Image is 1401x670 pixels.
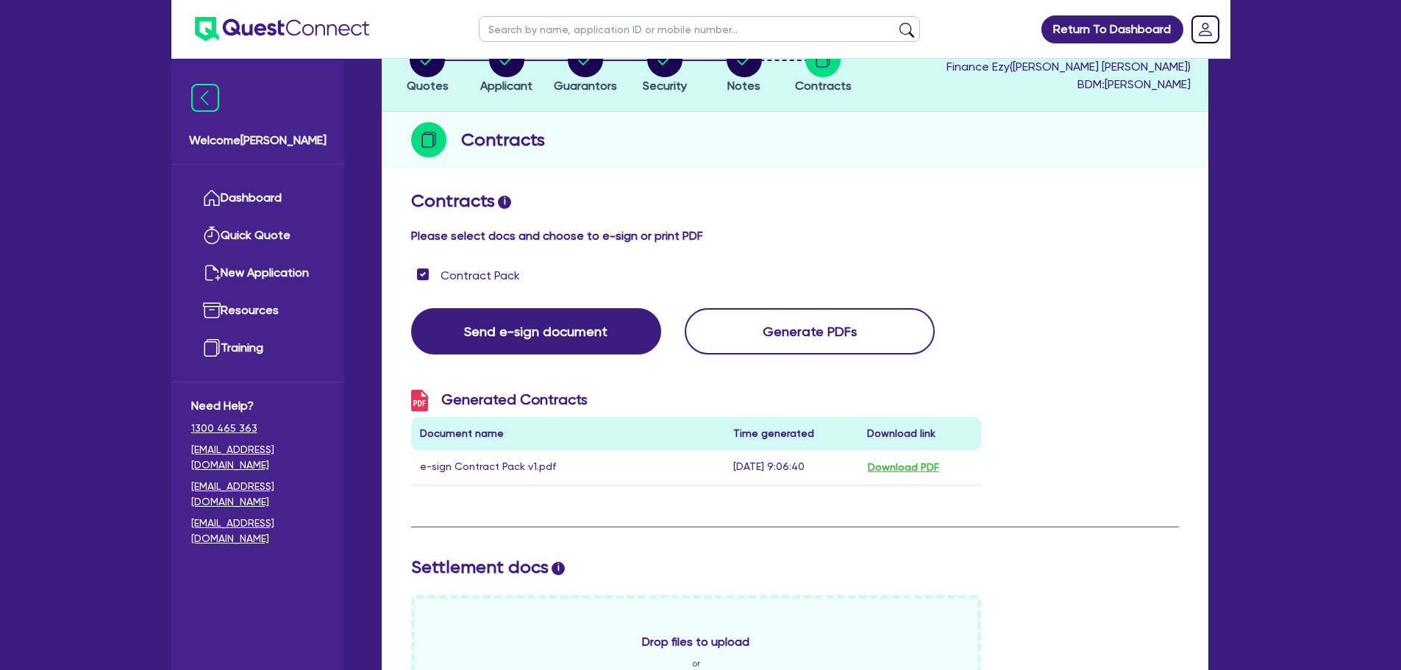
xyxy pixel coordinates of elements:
[191,292,324,329] a: Resources
[1186,10,1224,49] a: Dropdown toggle
[553,41,618,96] button: Guarantors
[554,79,617,93] span: Guarantors
[480,79,532,93] span: Applicant
[411,308,661,354] button: Send e-sign document
[1041,15,1183,43] a: Return To Dashboard
[858,417,981,450] th: Download link
[411,229,1179,243] h4: Please select docs and choose to e-sign or print PDF
[642,633,749,651] span: Drop files to upload
[947,76,1191,93] span: BDM: [PERSON_NAME]
[203,227,221,244] img: quick-quote
[203,339,221,357] img: training
[685,308,935,354] button: Generate PDFs
[479,16,920,42] input: Search by name, application ID or mobile number...
[191,84,219,112] img: icon-menu-close
[867,459,940,476] button: Download PDF
[411,390,428,411] img: icon-pdf
[411,417,725,450] th: Document name
[191,422,257,434] tcxspan: Call 1300 465 363 via 3CX
[203,264,221,282] img: new-application
[441,267,520,285] label: Contract Pack
[195,17,369,41] img: quest-connect-logo-blue
[191,179,324,217] a: Dashboard
[724,450,858,485] td: [DATE] 9:06:40
[191,329,324,367] a: Training
[795,79,852,93] span: Contracts
[692,657,700,670] span: or
[480,41,533,96] button: Applicant
[552,562,565,575] span: i
[642,41,688,96] button: Security
[724,417,858,450] th: Time generated
[191,516,324,546] a: [EMAIL_ADDRESS][DOMAIN_NAME]
[203,302,221,319] img: resources
[411,450,725,485] td: e-sign Contract Pack v1.pdf
[643,79,687,93] span: Security
[411,557,1179,578] h2: Settlement docs
[461,126,545,153] h2: Contracts
[191,442,324,473] a: [EMAIL_ADDRESS][DOMAIN_NAME]
[498,196,511,209] span: i
[726,41,763,96] button: Notes
[407,79,449,93] span: Quotes
[411,122,446,157] img: step-icon
[191,479,324,510] a: [EMAIL_ADDRESS][DOMAIN_NAME]
[727,79,760,93] span: Notes
[794,41,852,96] button: Contracts
[406,41,449,96] button: Quotes
[191,397,324,415] span: Need Help?
[189,132,327,149] span: Welcome [PERSON_NAME]
[411,390,982,411] h3: Generated Contracts
[191,254,324,292] a: New Application
[191,217,324,254] a: Quick Quote
[947,60,1191,74] span: Finance Ezy ( [PERSON_NAME] [PERSON_NAME] )
[411,190,1179,212] h2: Contracts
